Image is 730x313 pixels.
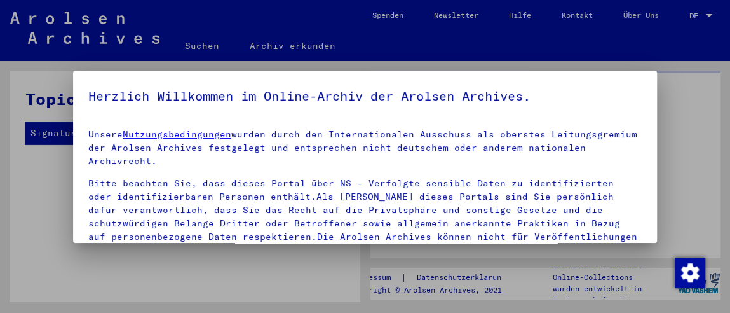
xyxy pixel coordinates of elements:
[123,129,231,140] a: Nutzungsbedingungen
[88,128,642,168] p: Unsere wurden durch den Internationalen Ausschuss als oberstes Leitungsgremium der Arolsen Archiv...
[674,257,705,288] div: Zustimmung ändern
[88,86,642,106] h5: Herzlich Willkommen im Online-Archiv der Arolsen Archives.
[675,258,705,288] img: Zustimmung ändern
[88,177,642,257] p: Bitte beachten Sie, dass dieses Portal über NS - Verfolgte sensible Daten zu identifizierten oder...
